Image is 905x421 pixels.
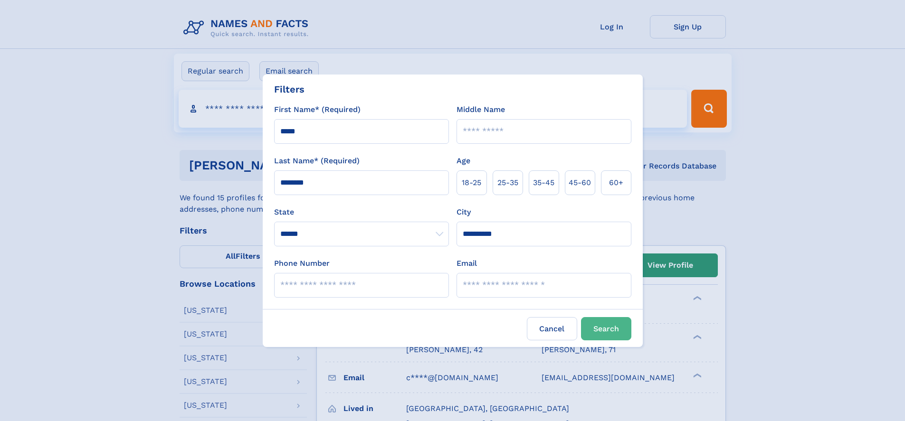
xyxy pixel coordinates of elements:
[457,155,470,167] label: Age
[274,258,330,269] label: Phone Number
[274,104,361,115] label: First Name* (Required)
[274,155,360,167] label: Last Name* (Required)
[533,177,554,188] span: 35‑45
[497,177,518,188] span: 25‑35
[581,317,631,340] button: Search
[457,258,477,269] label: Email
[462,177,481,188] span: 18‑25
[609,177,623,188] span: 60+
[457,104,505,115] label: Middle Name
[274,82,305,96] div: Filters
[457,206,471,218] label: City
[527,317,577,340] label: Cancel
[274,206,449,218] label: State
[569,177,591,188] span: 45‑60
